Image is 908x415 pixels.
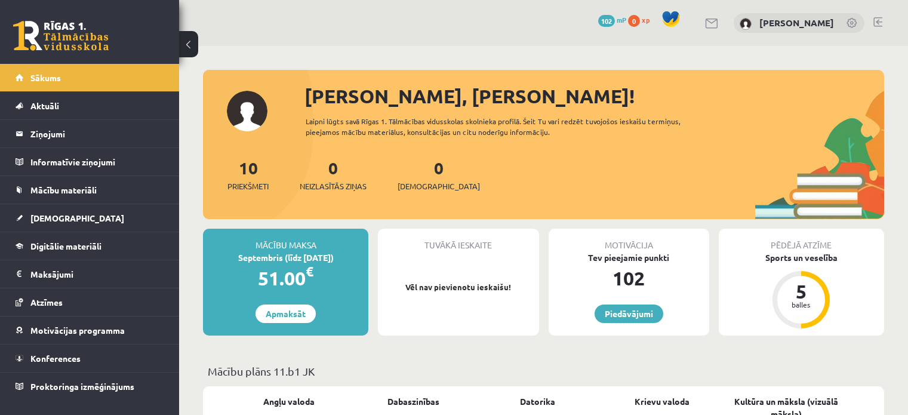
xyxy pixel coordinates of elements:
[16,260,164,288] a: Maksājumi
[384,281,533,293] p: Vēl nav pievienotu ieskaišu!
[30,72,61,83] span: Sākums
[227,157,269,192] a: 10Priekšmeti
[16,232,164,260] a: Digitālie materiāli
[16,316,164,344] a: Motivācijas programma
[598,15,615,27] span: 102
[227,180,269,192] span: Priekšmeti
[30,241,101,251] span: Digitālie materiāli
[16,373,164,400] a: Proktoringa izmēģinājums
[208,363,879,379] p: Mācību plāns 11.b1 JK
[16,148,164,176] a: Informatīvie ziņojumi
[642,15,650,24] span: xp
[30,148,164,176] legend: Informatīvie ziņojumi
[719,229,884,251] div: Pēdējā atzīme
[263,395,315,408] a: Angļu valoda
[549,264,709,293] div: 102
[16,288,164,316] a: Atzīmes
[783,282,819,301] div: 5
[306,263,313,280] span: €
[30,325,125,336] span: Motivācijas programma
[256,305,316,323] a: Apmaksāt
[16,176,164,204] a: Mācību materiāli
[628,15,640,27] span: 0
[635,395,690,408] a: Krievu valoda
[30,100,59,111] span: Aktuāli
[595,305,663,323] a: Piedāvājumi
[30,213,124,223] span: [DEMOGRAPHIC_DATA]
[13,21,109,51] a: Rīgas 1. Tālmācības vidusskola
[398,180,480,192] span: [DEMOGRAPHIC_DATA]
[719,251,884,330] a: Sports un veselība 5 balles
[598,15,626,24] a: 102 mP
[16,120,164,147] a: Ziņojumi
[549,251,709,264] div: Tev pieejamie punkti
[30,185,97,195] span: Mācību materiāli
[203,264,368,293] div: 51.00
[628,15,655,24] a: 0 xp
[378,229,538,251] div: Tuvākā ieskaite
[16,204,164,232] a: [DEMOGRAPHIC_DATA]
[306,116,715,137] div: Laipni lūgts savā Rīgas 1. Tālmācības vidusskolas skolnieka profilā. Šeit Tu vari redzēt tuvojošo...
[740,18,752,30] img: Marta Broka
[16,92,164,119] a: Aktuāli
[30,260,164,288] legend: Maksājumi
[300,180,367,192] span: Neizlasītās ziņas
[30,353,81,364] span: Konferences
[30,297,63,308] span: Atzīmes
[783,301,819,308] div: balles
[549,229,709,251] div: Motivācija
[617,15,626,24] span: mP
[30,381,134,392] span: Proktoringa izmēģinājums
[759,17,834,29] a: [PERSON_NAME]
[16,64,164,91] a: Sākums
[719,251,884,264] div: Sports un veselība
[203,251,368,264] div: Septembris (līdz [DATE])
[203,229,368,251] div: Mācību maksa
[16,345,164,372] a: Konferences
[304,82,884,110] div: [PERSON_NAME], [PERSON_NAME]!
[520,395,555,408] a: Datorika
[30,120,164,147] legend: Ziņojumi
[398,157,480,192] a: 0[DEMOGRAPHIC_DATA]
[387,395,439,408] a: Dabaszinības
[300,157,367,192] a: 0Neizlasītās ziņas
